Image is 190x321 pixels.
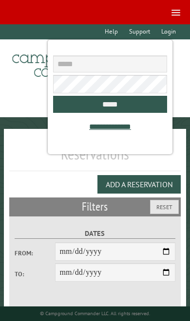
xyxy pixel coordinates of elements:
[9,197,180,216] h2: Filters
[97,175,181,194] button: Add a Reservation
[156,24,180,39] a: Login
[150,200,179,214] button: Reset
[15,249,55,258] label: From:
[15,228,175,239] label: Dates
[100,24,122,39] a: Help
[15,269,55,279] label: To:
[40,310,150,317] small: © Campground Commander LLC. All rights reserved.
[124,24,154,39] a: Support
[9,144,180,171] h1: Reservations
[9,43,131,81] img: Campground Commander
